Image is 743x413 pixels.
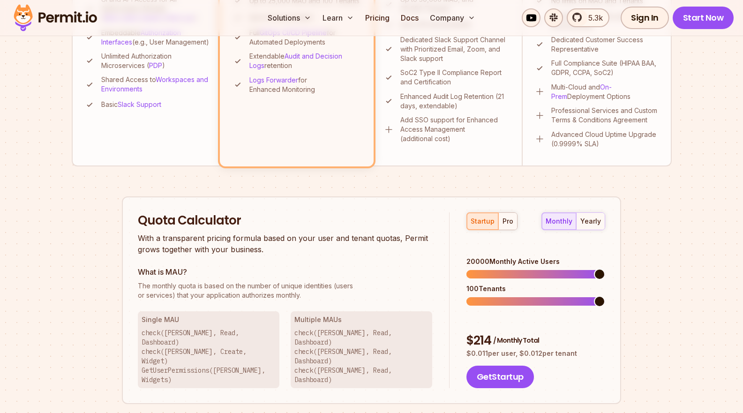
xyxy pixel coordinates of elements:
[583,12,603,23] span: 5.3k
[466,284,605,293] div: 100 Tenants
[138,233,432,255] p: With a transparent pricing formula based on your user and tenant quotas, Permit grows together wi...
[551,83,660,101] p: Multi-Cloud and Deployment Options
[264,8,315,27] button: Solutions
[9,2,101,34] img: Permit logo
[673,7,734,29] a: Start Now
[551,83,612,100] a: On-Prem
[551,106,660,125] p: Professional Services and Custom Terms & Conditions Agreement
[101,28,210,47] p: Embeddable (e.g., User Management)
[249,76,298,84] a: Logs Forwarder
[294,328,428,384] p: check([PERSON_NAME], Read, Dashboard) check([PERSON_NAME], Read, Dashboard) check([PERSON_NAME], ...
[249,52,361,70] p: Extendable retention
[101,75,210,94] p: Shared Access to
[551,59,660,77] p: Full Compliance Suite (HIPAA BAA, GDPR, CCPA, SoC2)
[149,61,162,69] a: PDP
[142,315,276,324] h3: Single MAU
[249,52,342,69] a: Audit and Decision Logs
[138,281,432,300] p: or services) that your application authorizes monthly.
[400,68,510,87] p: SoC2 Type II Compliance Report and Certification
[503,217,513,226] div: pro
[138,266,432,278] h3: What is MAU?
[319,8,358,27] button: Learn
[551,35,660,54] p: Dedicated Customer Success Representative
[294,315,428,324] h3: Multiple MAUs
[466,366,534,388] button: GetStartup
[361,8,393,27] a: Pricing
[142,328,276,384] p: check([PERSON_NAME], Read, Dashboard) check([PERSON_NAME], Create, Widget) GetUserPermissions([PE...
[118,100,161,108] a: Slack Support
[138,212,432,229] h2: Quota Calculator
[466,332,605,349] div: $ 214
[466,349,605,358] p: $ 0.011 per user, $ 0.012 per tenant
[249,75,361,94] p: for Enhanced Monitoring
[397,8,422,27] a: Docs
[101,29,181,46] a: Authorization Interfaces
[101,100,161,109] p: Basic
[101,52,210,70] p: Unlimited Authorization Microservices ( )
[249,28,361,47] p: Full for Automated Deployments
[400,35,510,63] p: Dedicated Slack Support Channel with Prioritized Email, Zoom, and Slack support
[551,130,660,149] p: Advanced Cloud Uptime Upgrade (0.9999% SLA)
[621,7,669,29] a: Sign In
[493,336,539,345] span: / Monthly Total
[260,29,327,37] a: GitOps CI/CD Pipeline
[400,92,510,111] p: Enhanced Audit Log Retention (21 days, extendable)
[138,281,432,291] span: The monthly quota is based on the number of unique identities (users
[580,217,601,226] div: yearly
[426,8,479,27] button: Company
[567,8,609,27] a: 5.3k
[466,257,605,266] div: 20000 Monthly Active Users
[400,115,510,143] p: Add SSO support for Enhanced Access Management (additional cost)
